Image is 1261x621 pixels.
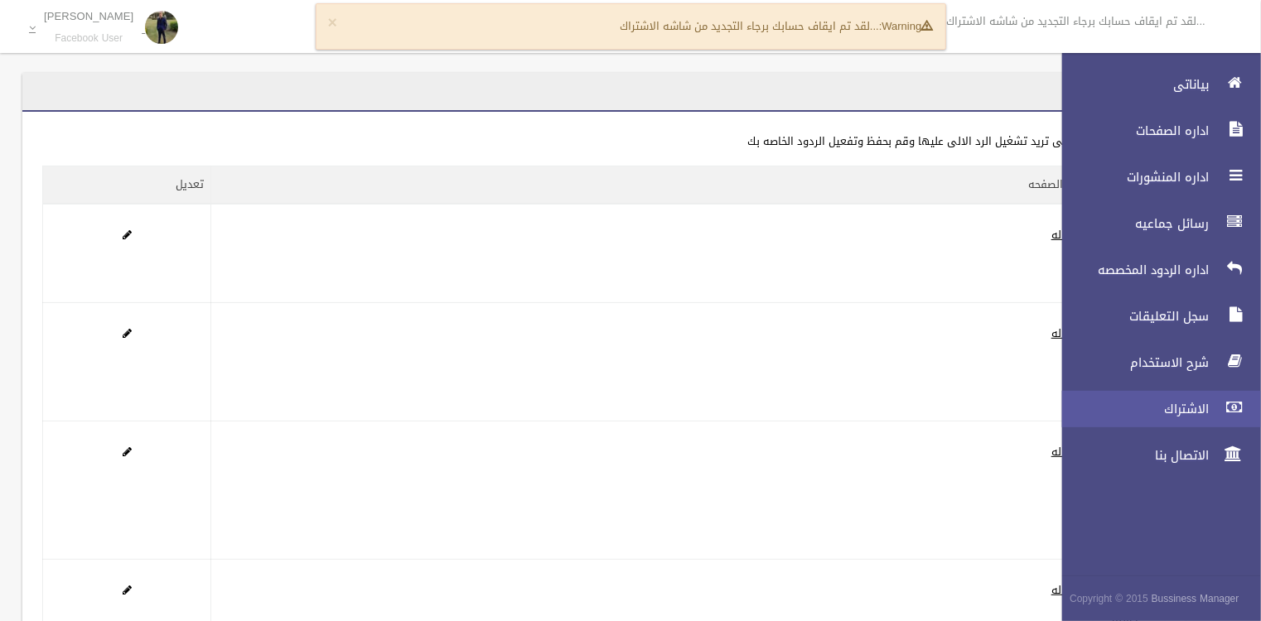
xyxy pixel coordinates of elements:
[1051,441,1078,462] a: فعاله
[1048,76,1214,93] span: بياناتى
[1048,344,1261,381] a: شرح الاستخدام
[1048,391,1261,427] a: الاشتراك
[1048,159,1261,195] a: اداره المنشورات
[316,3,946,50] div: ...لقد تم ايقاف حسابك برجاء التجديد من شاشه الاشتراك
[1048,308,1214,325] span: سجل التعليقات
[1051,224,1078,245] a: فعاله
[1048,215,1214,232] span: رسائل جماعيه
[1048,401,1214,417] span: الاشتراك
[1048,354,1214,371] span: شرح الاستخدام
[1048,66,1261,103] a: بياناتى
[44,10,133,22] p: [PERSON_NAME]
[1048,252,1261,288] a: اداره الردود المخصصه
[211,166,1094,205] th: حاله الصفحه
[879,16,933,36] strong: Warning:
[123,441,132,462] a: Edit
[1048,169,1214,185] span: اداره المنشورات
[328,15,337,31] button: ×
[1152,590,1239,608] strong: Bussiness Manager
[1070,590,1148,608] span: Copyright © 2015
[1048,437,1261,474] a: الاتصال بنا
[44,32,133,45] small: Facebook User
[1048,298,1261,335] a: سجل التعليقات
[123,224,132,245] a: Edit
[43,166,211,205] th: تعديل
[42,132,1166,152] div: اضغط على الصفحه التى تريد تشغيل الرد الالى عليها وقم بحفظ وتفعيل الردود الخاصه بك
[1048,447,1214,464] span: الاتصال بنا
[1048,123,1214,139] span: اداره الصفحات
[123,323,132,344] a: Edit
[1051,323,1078,344] a: فعاله
[1048,262,1214,278] span: اداره الردود المخصصه
[1048,205,1261,242] a: رسائل جماعيه
[1051,580,1078,600] a: فعاله
[123,580,132,600] a: Edit
[1048,113,1261,149] a: اداره الصفحات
